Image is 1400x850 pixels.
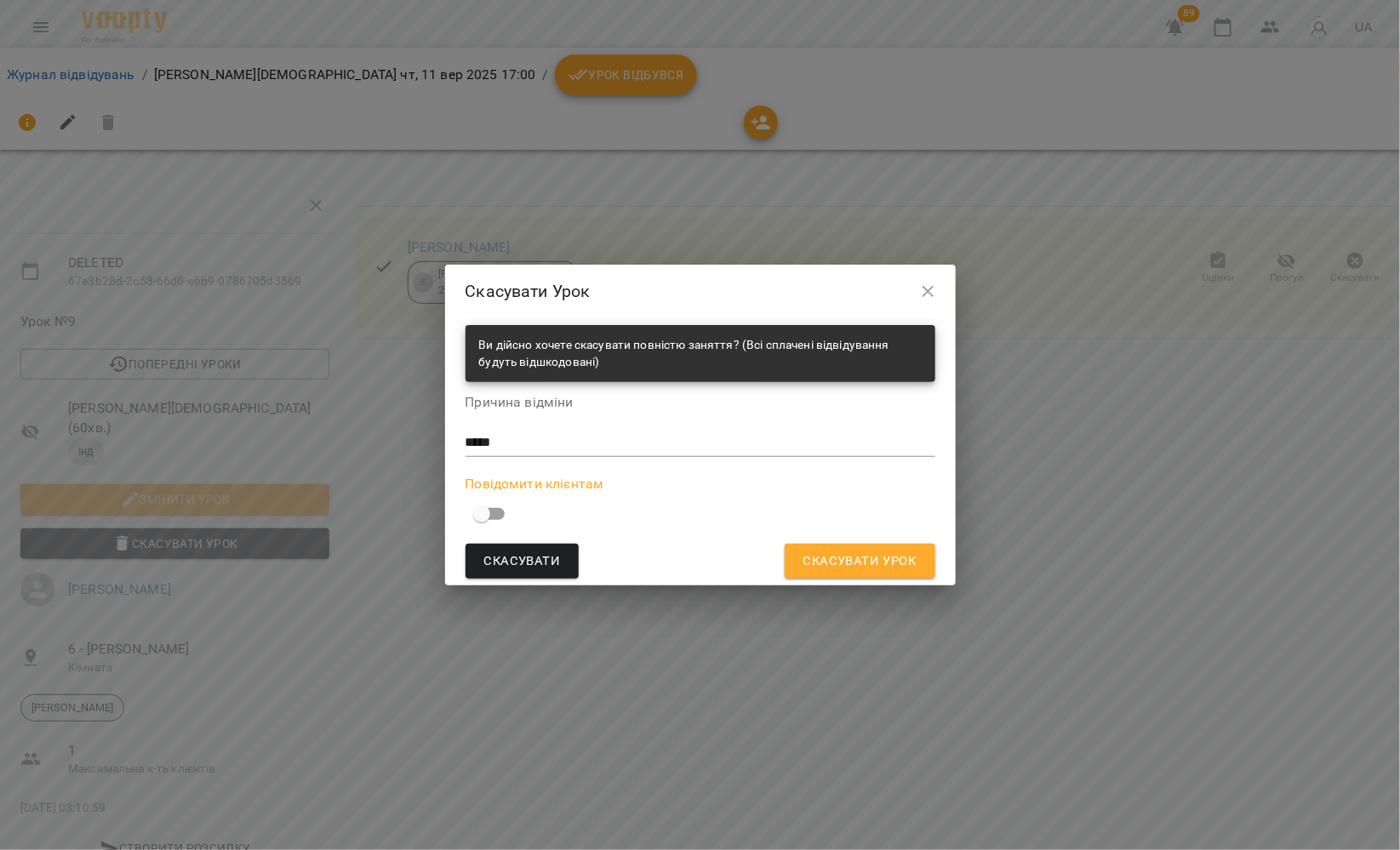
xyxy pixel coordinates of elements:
[785,544,935,579] button: Скасувати Урок
[466,477,935,491] label: Повідомити клієнтам
[479,330,922,377] div: Ви дійсно хочете скасувати повністю заняття? (Всі сплачені відвідування будуть відшкодовані)
[466,396,935,409] label: Причина відміни
[466,544,580,579] button: Скасувати
[466,278,935,305] h2: Скасувати Урок
[803,551,917,573] span: Скасувати Урок
[484,551,561,573] span: Скасувати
